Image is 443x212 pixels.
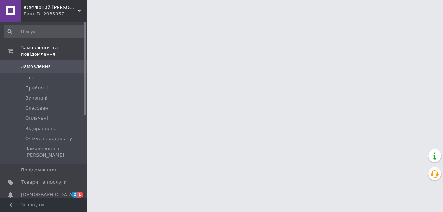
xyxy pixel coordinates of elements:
[23,11,87,17] div: Ваш ID: 2935957
[25,95,48,101] span: Виконані
[21,63,51,70] span: Замовлення
[25,115,48,121] span: Оплачені
[25,75,36,81] span: Нові
[21,192,74,198] span: [DEMOGRAPHIC_DATA]
[25,146,84,158] span: Замовлення з [PERSON_NAME]
[21,167,56,173] span: Повідомлення
[23,4,77,11] span: Ювелірний Дім Каштан
[21,179,67,185] span: Товари та послуги
[21,45,87,57] span: Замовлення та повідомлення
[72,192,77,198] span: 2
[4,25,85,38] input: Пошук
[77,192,83,198] span: 1
[25,125,57,132] span: Відправлено
[25,85,48,91] span: Прийняті
[25,135,72,142] span: Очікує передплату
[25,105,50,111] span: Скасовані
